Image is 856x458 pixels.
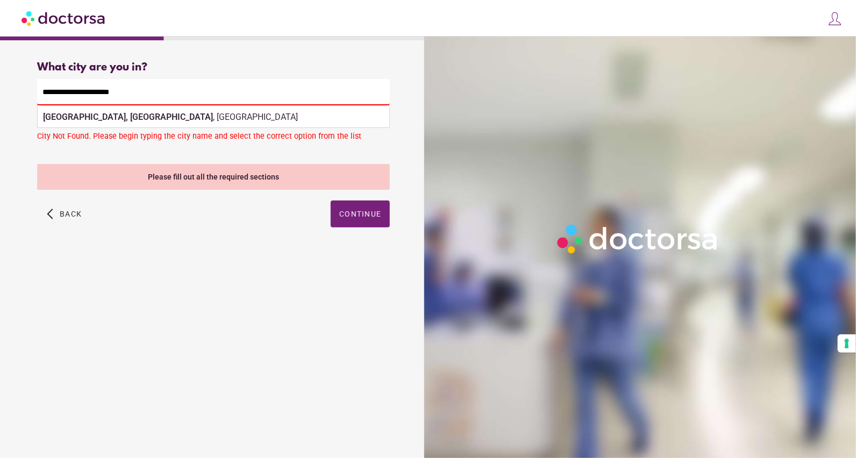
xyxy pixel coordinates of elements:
span: Back [60,210,82,218]
strong: [GEOGRAPHIC_DATA], [GEOGRAPHIC_DATA] [43,112,213,122]
div: Make sure the city you pick is where you need assistance. [37,105,390,129]
button: Continue [331,201,390,227]
div: , [GEOGRAPHIC_DATA] [38,106,389,128]
div: What city are you in? [37,61,390,74]
button: Your consent preferences for tracking technologies [838,334,856,353]
img: icons8-customer-100.png [828,11,843,26]
div: Please fill out all the required sections [37,164,390,190]
button: arrow_back_ios Back [42,201,86,227]
img: Doctorsa.com [22,6,106,30]
div: City Not Found. Please begin typing the city name and select the correct option from the list [37,132,390,145]
img: Logo-Doctorsa-trans-White-partial-flat.png [553,220,724,258]
span: Continue [339,210,381,218]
